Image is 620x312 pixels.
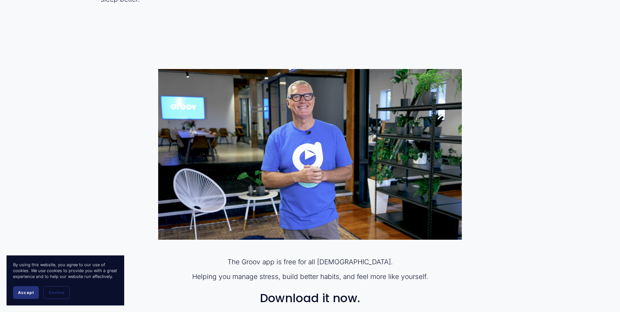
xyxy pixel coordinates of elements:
[43,286,70,299] button: Decline
[13,286,39,299] button: Accept
[49,290,64,295] span: Decline
[18,290,34,295] span: Accept
[7,255,124,305] section: Cookie banner
[158,272,461,281] p: Helping you manage stress, build better habits, and feel more like yourself.
[13,262,118,280] p: By using this website, you agree to our use of cookies. We use cookies to provide you with a grea...
[302,147,318,162] div: Play
[158,292,461,305] h3: Download it now.
[158,257,461,267] p: The Groov app is free for all [DEMOGRAPHIC_DATA].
